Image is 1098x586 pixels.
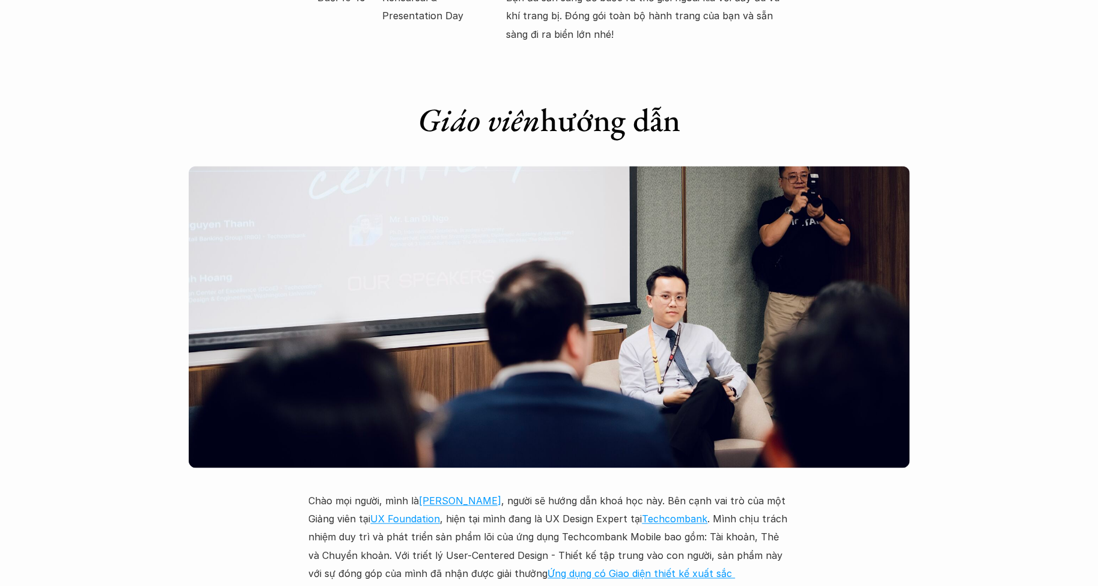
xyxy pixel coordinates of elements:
h1: hướng dẫn [309,100,790,139]
a: [PERSON_NAME] [419,495,502,507]
a: Techcombank [642,513,708,525]
em: Giáo viên [418,99,540,141]
a: UX Foundation [371,513,441,525]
